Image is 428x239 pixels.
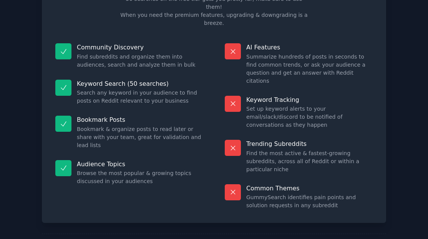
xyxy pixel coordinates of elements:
dd: Set up keyword alerts to your email/slack/discord to be notified of conversations as they happen [246,105,373,129]
p: Trending Subreddits [246,140,373,148]
p: Audience Topics [77,160,203,168]
p: Keyword Search (50 searches) [77,80,203,88]
dd: Find subreddits and organize them into audiences, search and analyze them in bulk [77,53,203,69]
p: Common Themes [246,184,373,192]
dd: GummySearch identifies pain points and solution requests in any subreddit [246,193,373,210]
p: Bookmark Posts [77,116,203,124]
p: Keyword Tracking [246,96,373,104]
p: AI Features [246,43,373,51]
dd: Search any keyword in your audience to find posts on Reddit relevant to your business [77,89,203,105]
dd: Find the most active & fastest-growing subreddits, across all of Reddit or within a particular niche [246,149,373,174]
dd: Bookmark & organize posts to read later or share with your team, great for validation and lead lists [77,125,203,149]
dd: Browse the most popular & growing topics discussed in your audiences [77,169,203,185]
p: Community Discovery [77,43,203,51]
dd: Summarize hundreds of posts in seconds to find common trends, or ask your audience a question and... [246,53,373,85]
